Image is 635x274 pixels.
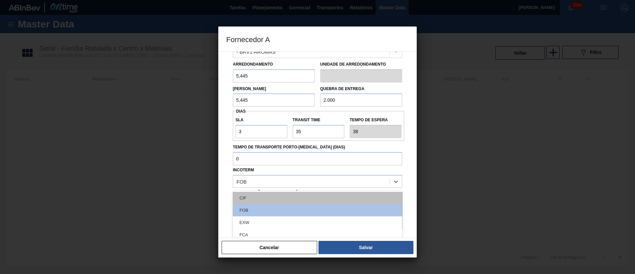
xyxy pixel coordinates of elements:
button: Salvar [318,241,413,254]
label: Incoterm [233,168,254,172]
div: FOB [233,204,402,216]
label: Tempo de Transporte Porto-[MEDICAL_DATA] (dias) [233,142,402,152]
div: FCA [233,229,402,241]
div: CIF [233,192,402,204]
label: Arredondamento [233,62,273,67]
label: Informações de Transferência de Unidades [236,190,336,195]
label: Unidade de arredondamento [320,60,402,69]
div: - BRV1-AROMAS [236,49,275,54]
label: SLA [235,115,287,125]
span: Dias [236,109,246,114]
h3: Fornecedor A [218,27,417,52]
label: Tempo de espera [350,115,402,125]
label: [PERSON_NAME] [233,86,266,91]
button: Cancelar [222,241,317,254]
label: Quebra de entrega [320,86,364,91]
div: EXW [233,216,402,229]
div: FOB [236,179,247,184]
label: Transit Time [293,115,345,125]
